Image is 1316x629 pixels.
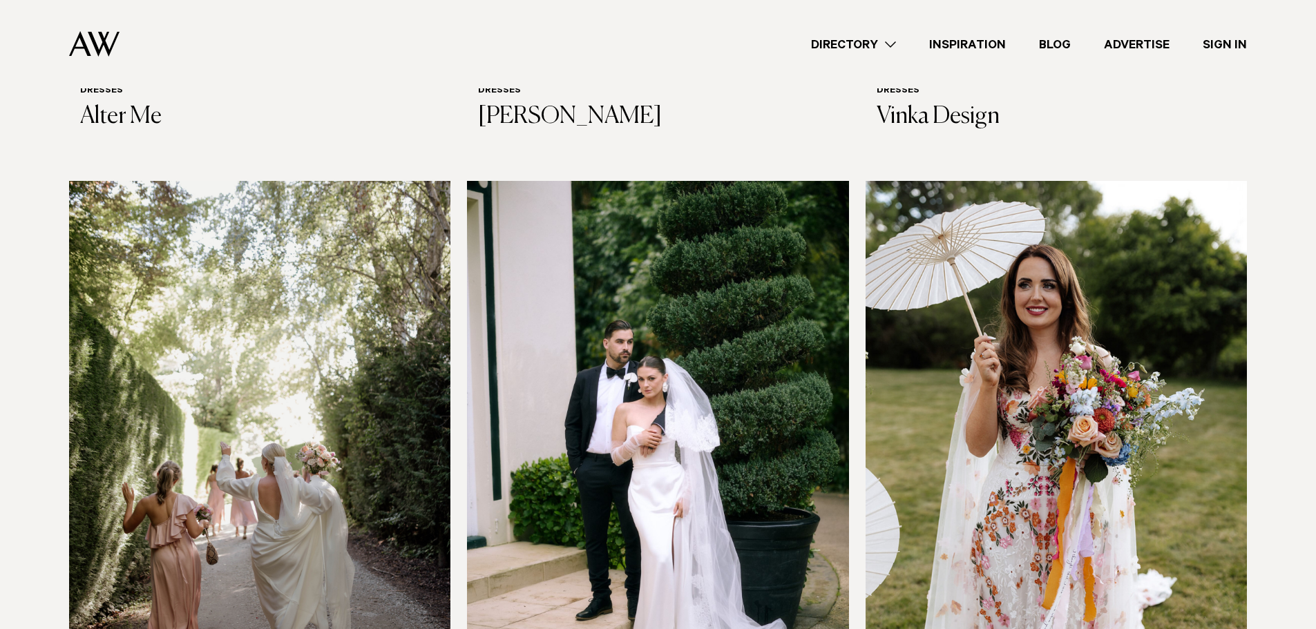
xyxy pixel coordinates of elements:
a: Directory [794,35,913,54]
a: Inspiration [913,35,1022,54]
a: Blog [1022,35,1087,54]
h3: Vinka Design [877,103,1236,131]
h3: Alter Me [80,103,439,131]
img: Auckland Weddings Logo [69,31,120,57]
h6: Dresses [877,86,1236,97]
a: Advertise [1087,35,1186,54]
h6: Dresses [478,86,837,97]
a: Sign In [1186,35,1263,54]
h3: [PERSON_NAME] [478,103,837,131]
h6: Dresses [80,86,439,97]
